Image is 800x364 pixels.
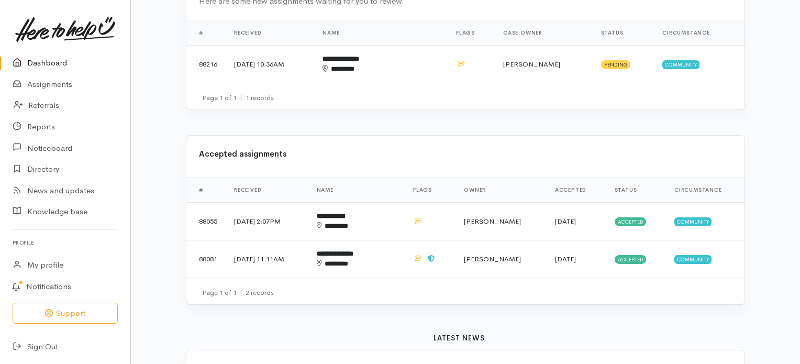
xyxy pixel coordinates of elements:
[186,240,226,278] td: 88081
[202,93,274,102] small: Page 1 of 1 1 records
[593,20,654,45] th: Status
[240,288,242,297] span: |
[13,236,118,250] h6: Profile
[186,20,226,45] th: #
[226,45,314,83] td: [DATE] 10:36AM
[555,255,576,263] time: [DATE]
[601,60,631,69] span: Pending
[226,177,308,202] th: Received
[186,177,226,202] th: #
[186,202,226,240] td: 88055
[226,202,308,240] td: [DATE] 2:07PM
[455,240,547,278] td: [PERSON_NAME]
[662,60,699,69] span: Community
[606,177,666,202] th: Status
[434,334,485,343] b: Latest news
[495,20,593,45] th: Case Owner
[495,45,593,83] td: [PERSON_NAME]
[674,255,712,263] span: Community
[455,202,547,240] td: [PERSON_NAME]
[13,303,118,324] button: Support
[555,217,576,226] time: [DATE]
[547,177,606,202] th: Accepted
[226,20,314,45] th: Received
[199,149,286,159] b: Accepted assignments
[448,20,495,45] th: Flags
[405,177,455,202] th: Flags
[314,20,448,45] th: Name
[615,255,647,263] span: Accepted
[186,45,226,83] td: 88216
[666,177,745,202] th: Circumstance
[240,93,242,102] span: |
[308,177,405,202] th: Name
[615,217,647,226] span: Accepted
[455,177,547,202] th: Owner
[226,240,308,278] td: [DATE] 11:11AM
[654,20,745,45] th: Circumstance
[202,288,274,297] small: Page 1 of 1 2 records
[674,217,712,226] span: Community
